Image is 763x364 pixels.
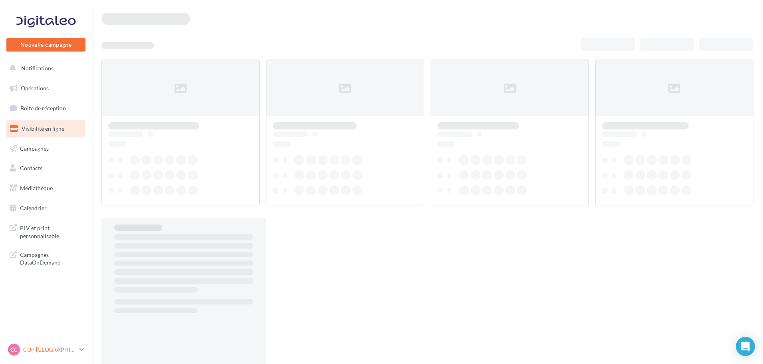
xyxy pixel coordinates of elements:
a: Médiathèque [5,180,87,197]
a: Campagnes [5,140,87,157]
span: Campagnes [20,145,49,151]
span: Notifications [21,65,54,72]
a: Campagnes DataOnDemand [5,246,87,270]
p: CUP [GEOGRAPHIC_DATA] [23,346,76,354]
div: Open Intercom Messenger [736,337,755,356]
span: CC [10,346,18,354]
a: Opérations [5,80,87,97]
a: Boîte de réception [5,99,87,117]
a: PLV et print personnalisable [5,219,87,243]
span: Opérations [21,85,49,91]
span: Campagnes DataOnDemand [20,249,82,267]
span: Contacts [20,165,42,171]
span: Calendrier [20,205,47,211]
a: CC CUP [GEOGRAPHIC_DATA] [6,342,85,357]
span: Boîte de réception [20,105,66,111]
a: Visibilité en ligne [5,120,87,137]
button: Nouvelle campagne [6,38,85,52]
span: PLV et print personnalisable [20,223,82,240]
a: Calendrier [5,200,87,217]
button: Notifications [5,60,84,77]
span: Médiathèque [20,185,53,191]
span: Visibilité en ligne [22,125,64,132]
a: Contacts [5,160,87,177]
